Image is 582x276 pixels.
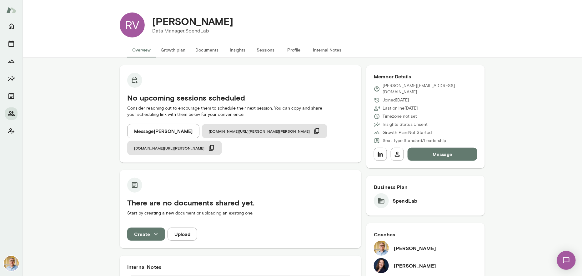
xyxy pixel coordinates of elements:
[127,228,165,241] button: Create
[152,27,233,35] p: Data Manager, SpendLab
[127,93,354,103] h5: No upcoming sessions scheduled
[383,97,409,103] p: Joined [DATE]
[127,42,156,57] button: Overview
[134,145,204,150] span: [DOMAIN_NAME][URL][PERSON_NAME]
[252,42,280,57] button: Sessions
[280,42,308,57] button: Profile
[6,4,16,16] img: Mento
[308,42,346,57] button: Internal Notes
[383,83,477,95] p: [PERSON_NAME][EMAIL_ADDRESS][DOMAIN_NAME]
[190,42,223,57] button: Documents
[5,107,18,120] button: Members
[127,105,354,118] p: Consider reaching out to encourage them to schedule their next session. You can copy and share yo...
[408,148,477,161] button: Message
[383,121,428,128] p: Insights Status: Unsent
[127,263,354,271] h6: Internal Notes
[374,258,389,273] img: Anna Bethke
[156,42,190,57] button: Growth plan
[383,113,417,120] p: Timezone not set
[394,262,436,269] h6: [PERSON_NAME]
[223,42,252,57] button: Insights
[127,124,199,138] button: Message[PERSON_NAME]
[5,55,18,67] button: Growth Plan
[374,241,389,256] img: Scott Bowie
[5,90,18,102] button: Documents
[209,129,310,134] span: [DOMAIN_NAME][URL][PERSON_NAME][PERSON_NAME]
[5,125,18,137] button: Client app
[120,12,145,37] div: RV
[374,183,477,191] h6: Business Plan
[383,130,432,136] p: Growth Plan: Not Started
[374,73,477,80] h6: Member Details
[152,15,233,27] h4: [PERSON_NAME]
[127,210,354,216] p: Start by creating a new document or uploading an existing one.
[127,141,222,155] button: [DOMAIN_NAME][URL][PERSON_NAME]
[202,124,327,138] button: [DOMAIN_NAME][URL][PERSON_NAME][PERSON_NAME]
[383,105,418,111] p: Last online [DATE]
[5,37,18,50] button: Sessions
[5,20,18,32] button: Home
[394,244,436,252] h6: [PERSON_NAME]
[5,72,18,85] button: Insights
[4,256,19,271] img: Scott Bowie
[383,138,446,144] p: Seat Type: Standard/Leadership
[374,231,477,238] h6: Coaches
[127,198,354,208] h5: There are no documents shared yet.
[393,197,417,205] h6: SpendLab
[168,228,197,241] button: Upload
